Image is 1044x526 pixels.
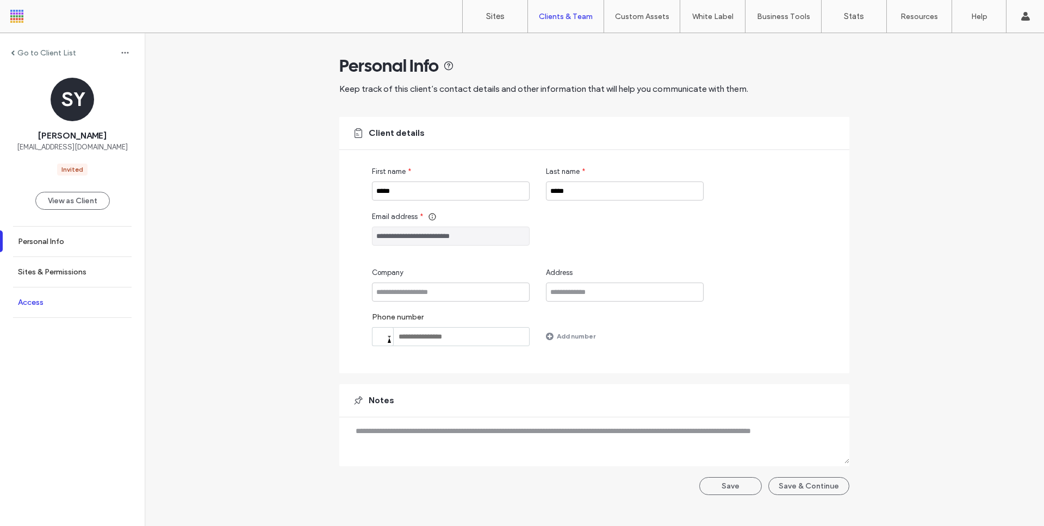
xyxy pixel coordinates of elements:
[546,181,704,201] input: Last name
[51,78,94,121] div: SY
[546,166,580,177] span: Last name
[372,267,403,278] span: Company
[768,477,849,495] button: Save & Continue
[18,298,43,307] label: Access
[844,11,864,21] label: Stats
[25,8,47,17] span: Help
[18,267,86,277] label: Sites & Permissions
[546,267,573,278] span: Address
[369,394,394,406] span: Notes
[557,327,595,346] label: Add number
[17,142,128,153] span: [EMAIL_ADDRESS][DOMAIN_NAME]
[539,12,593,21] label: Clients & Team
[615,12,669,21] label: Custom Assets
[372,312,530,327] label: Phone number
[692,12,734,21] label: White Label
[61,165,83,174] div: Invited
[35,192,110,210] button: View as Client
[372,181,530,201] input: First name
[699,477,762,495] button: Save
[486,11,505,21] label: Sites
[372,211,418,222] span: Email address
[38,130,107,142] span: [PERSON_NAME]
[17,48,76,58] label: Go to Client List
[546,283,704,302] input: Address
[900,12,938,21] label: Resources
[339,84,748,94] span: Keep track of this client’s contact details and other information that will help you communicate ...
[372,227,530,246] input: Email address
[339,55,439,77] span: Personal Info
[18,237,64,246] label: Personal Info
[372,283,530,302] input: Company
[757,12,810,21] label: Business Tools
[372,166,406,177] span: First name
[971,12,987,21] label: Help
[369,127,425,139] span: Client details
